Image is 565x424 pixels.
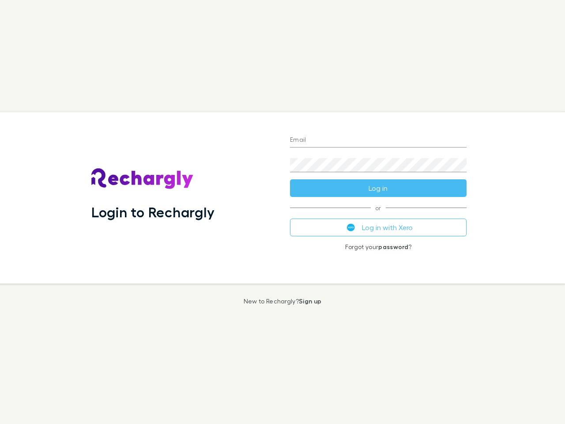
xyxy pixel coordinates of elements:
button: Log in [290,179,467,197]
a: Sign up [299,297,321,305]
p: New to Rechargly? [244,298,322,305]
h1: Login to Rechargly [91,204,215,220]
p: Forgot your ? [290,243,467,250]
img: Rechargly's Logo [91,168,194,189]
a: password [378,243,408,250]
button: Log in with Xero [290,219,467,236]
img: Xero's logo [347,223,355,231]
